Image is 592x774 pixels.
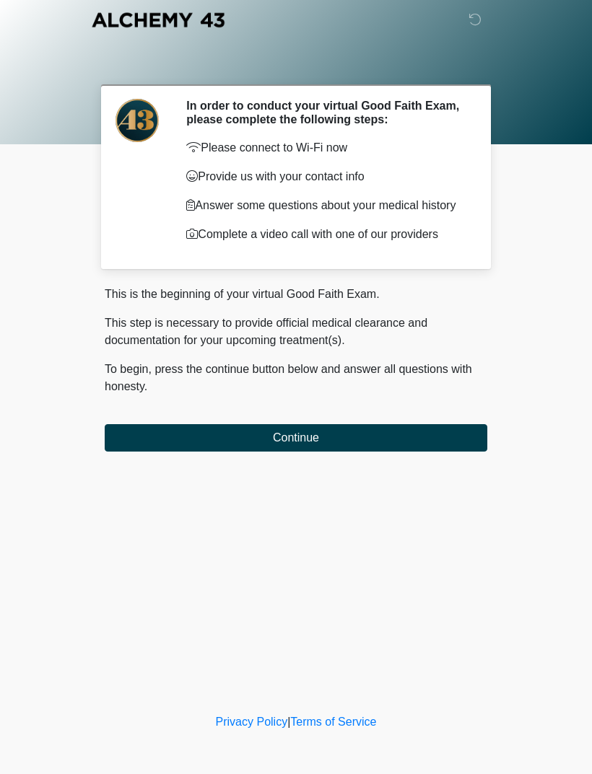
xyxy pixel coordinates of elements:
[94,52,498,79] h1: ‎ ‎ ‎ ‎
[116,99,159,142] img: Agent Avatar
[287,716,290,728] a: |
[186,168,466,185] p: Provide us with your contact info
[186,197,466,214] p: Answer some questions about your medical history
[105,424,487,452] button: Continue
[105,361,487,395] p: To begin, press the continue button below and answer all questions with honesty.
[216,716,288,728] a: Privacy Policy
[186,139,466,157] p: Please connect to Wi-Fi now
[90,11,226,29] img: Alchemy 43 Logo
[186,226,466,243] p: Complete a video call with one of our providers
[186,99,466,126] h2: In order to conduct your virtual Good Faith Exam, please complete the following steps:
[290,716,376,728] a: Terms of Service
[105,315,487,349] p: This step is necessary to provide official medical clearance and documentation for your upcoming ...
[105,286,487,303] p: This is the beginning of your virtual Good Faith Exam.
